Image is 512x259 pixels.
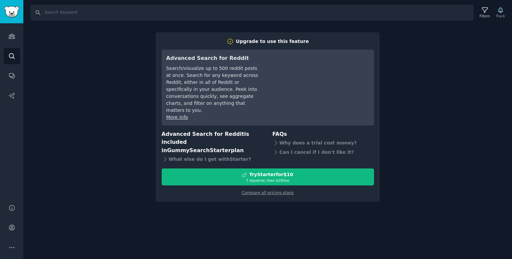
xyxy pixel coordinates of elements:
[30,5,474,21] input: Search Keyword
[249,171,293,178] div: Try Starter for $10
[162,154,263,164] div: What else do I get with Starter ?
[272,138,374,147] div: Why does a trial cost money?
[162,168,374,185] button: TryStarterfor$107 daystrial, then $29/mo
[272,147,374,157] div: Can I cancel if I don't like it?
[166,115,188,120] a: More info
[242,190,294,195] a: Compare all pricing plans
[236,38,309,45] div: Upgrade to use this feature
[166,54,260,63] h3: Advanced Search for Reddit
[166,65,260,114] div: Search/visualize up to 500 reddit posts at once. Search for any keyword across Reddit, either in ...
[162,130,263,155] h3: Advanced Search for Reddit is included in plan
[269,54,369,104] iframe: YouTube video player
[162,178,374,183] div: 7 days trial, then $ 29 /mo
[4,6,19,18] img: GummySearch logo
[272,130,374,138] h3: FAQs
[480,14,490,18] div: Filters
[167,147,231,153] span: GummySearch Starter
